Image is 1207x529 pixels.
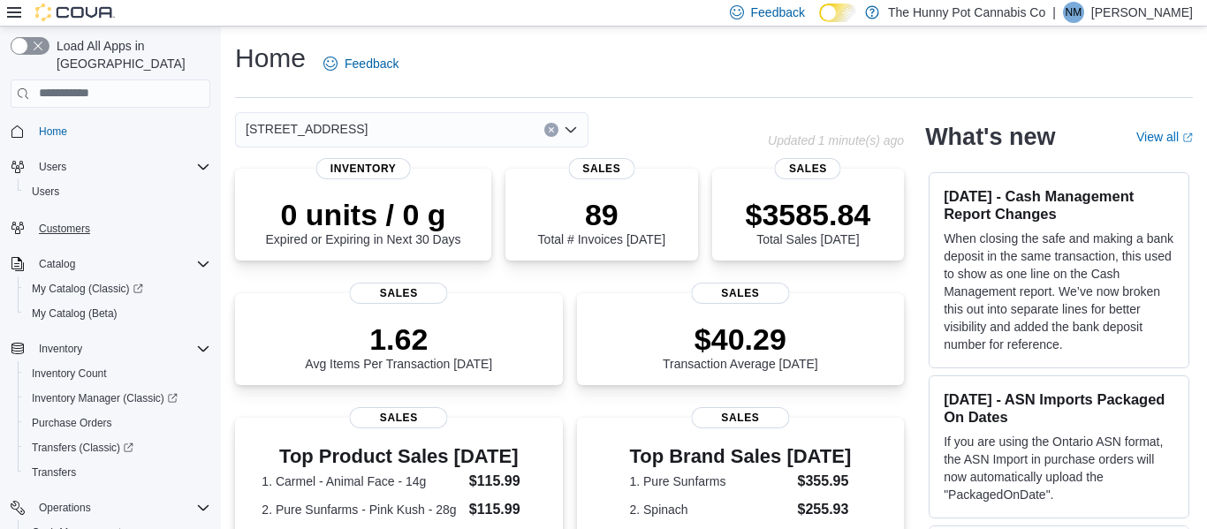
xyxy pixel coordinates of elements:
span: Feedback [345,55,399,72]
h1: Home [235,41,306,76]
dd: $255.93 [798,499,852,520]
span: NM [1066,2,1082,23]
p: Updated 1 minute(s) ago [768,133,904,147]
a: My Catalog (Beta) [25,303,125,324]
span: Inventory Manager (Classic) [32,391,178,405]
a: Transfers (Classic) [18,435,217,460]
p: | [1052,2,1056,23]
dt: 1. Carmel - Animal Face - 14g [262,472,461,490]
span: Purchase Orders [32,416,112,430]
p: 89 [538,197,665,232]
span: Home [32,120,210,142]
dd: $115.99 [469,499,535,520]
button: Purchase Orders [18,411,217,435]
span: Inventory [316,158,411,179]
span: Load All Apps in [GEOGRAPHIC_DATA] [49,37,210,72]
a: Transfers [25,462,83,483]
p: When closing the safe and making a bank deposit in the same transaction, this used to show as one... [944,230,1174,353]
a: Inventory Manager (Classic) [18,386,217,411]
button: Users [4,155,217,179]
a: Feedback [316,46,406,81]
button: Customers [4,215,217,240]
span: My Catalog (Classic) [32,282,143,296]
a: My Catalog (Classic) [18,276,217,301]
button: Users [18,179,217,204]
button: Users [32,156,73,178]
a: View allExternal link [1136,130,1193,144]
p: 0 units / 0 g [266,197,461,232]
a: Transfers (Classic) [25,437,140,458]
h3: Top Brand Sales [DATE] [629,446,851,467]
p: If you are using the Ontario ASN format, the ASN Import in purchase orders will now automatically... [944,433,1174,503]
div: Avg Items Per Transaction [DATE] [305,321,492,371]
div: Total # Invoices [DATE] [538,197,665,246]
button: Operations [32,497,98,518]
span: Inventory [39,342,82,356]
span: Sales [691,407,789,428]
button: Operations [4,495,217,520]
span: Sales [691,283,789,304]
div: Transaction Average [DATE] [663,321,818,371]
p: $40.29 [663,321,818,357]
button: Open list of options [564,123,578,137]
button: Inventory Count [18,361,217,386]
span: My Catalog (Beta) [25,303,210,324]
span: Catalog [32,253,210,275]
span: My Catalog (Classic) [25,278,210,299]
svg: External link [1182,132,1193,143]
span: Inventory Manager (Classic) [25,388,210,409]
h3: [DATE] - ASN Imports Packaged On Dates [944,390,1174,426]
span: Transfers (Classic) [32,441,133,455]
a: Home [32,121,74,142]
span: Purchase Orders [25,412,210,434]
button: Transfers [18,460,217,485]
span: Operations [39,501,91,515]
dd: $115.99 [469,471,535,492]
div: Total Sales [DATE] [745,197,870,246]
div: Expired or Expiring in Next 30 Days [266,197,461,246]
span: Sales [775,158,841,179]
span: Transfers [25,462,210,483]
span: Inventory Count [32,367,107,381]
p: 1.62 [305,321,492,357]
button: Inventory [32,338,89,359]
span: Sales [350,283,448,304]
span: Operations [32,497,210,518]
span: Users [25,181,210,202]
div: Nick Miszuk [1063,2,1084,23]
span: Home [39,125,67,139]
button: Catalog [32,253,82,275]
span: Customers [39,222,90,236]
a: Inventory Count [25,363,114,384]
span: Catalog [39,257,75,271]
span: Dark Mode [819,22,820,23]
a: My Catalog (Classic) [25,278,150,299]
span: Sales [350,407,448,428]
h3: Top Product Sales [DATE] [262,446,535,467]
button: Catalog [4,252,217,276]
button: Inventory [4,336,217,361]
h3: [DATE] - Cash Management Report Changes [944,187,1174,223]
span: Feedback [751,4,805,21]
span: [STREET_ADDRESS] [246,118,368,140]
span: Transfers (Classic) [25,437,210,458]
span: Users [32,185,59,199]
a: Users [25,181,66,202]
button: Home [4,118,217,144]
a: Inventory Manager (Classic) [25,388,185,409]
span: Transfers [32,465,76,480]
dd: $355.95 [798,471,852,492]
span: Sales [568,158,634,179]
button: Clear input [544,123,558,137]
span: My Catalog (Beta) [32,306,118,321]
p: [PERSON_NAME] [1091,2,1193,23]
span: Inventory Count [25,363,210,384]
dt: 2. Spinach [629,501,790,518]
input: Dark Mode [819,4,856,22]
span: Inventory [32,338,210,359]
a: Customers [32,218,97,239]
dt: 2. Pure Sunfarms - Pink Kush - 28g [262,501,461,518]
h2: What's new [925,123,1055,151]
p: The Hunny Pot Cannabis Co [888,2,1045,23]
a: Purchase Orders [25,412,119,434]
